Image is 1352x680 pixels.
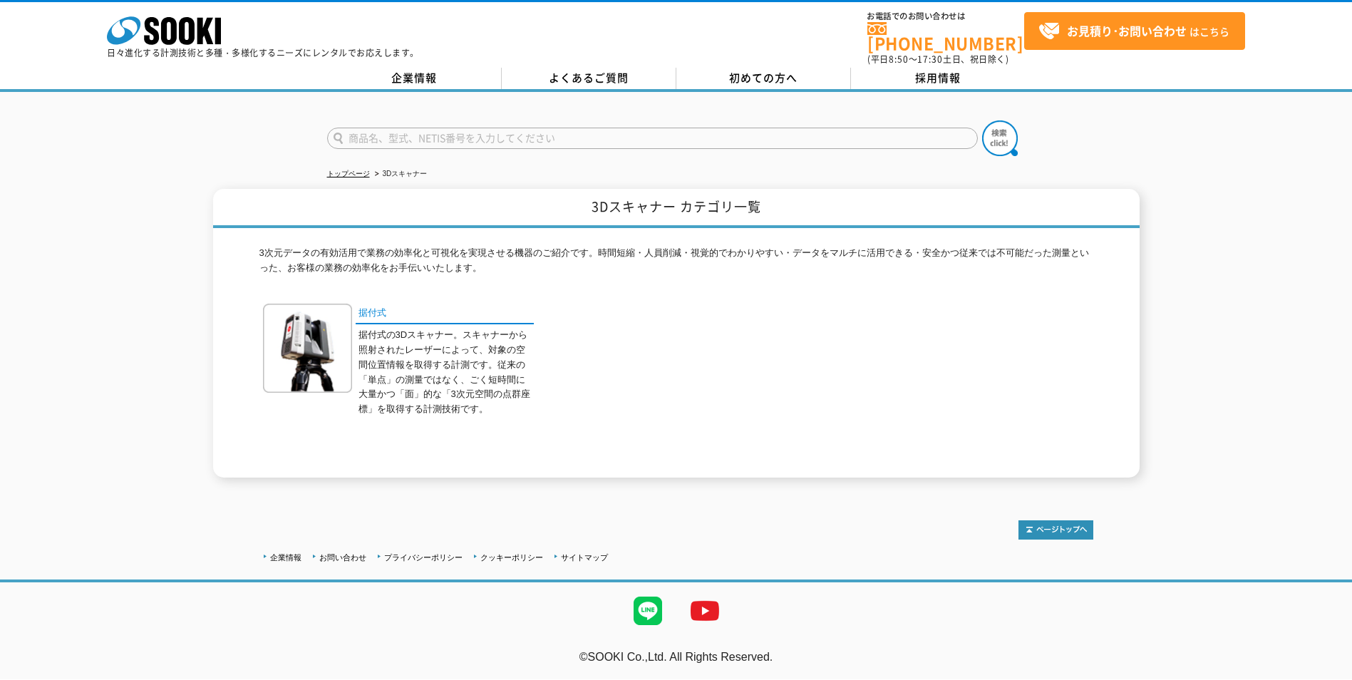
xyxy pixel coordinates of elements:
a: お見積り･お問い合わせはこちら [1024,12,1245,50]
a: 採用情報 [851,68,1026,89]
a: お問い合わせ [319,553,366,562]
a: [PHONE_NUMBER] [867,22,1024,51]
a: トップページ [327,170,370,177]
h1: 3Dスキャナー カテゴリ一覧 [213,189,1140,228]
li: 3Dスキャナー [372,167,428,182]
p: 3次元データの有効活用で業務の効率化と可視化を実現させる機器のご紹介です。時間短縮・人員削減・視覚的でわかりやすい・データをマルチに活用できる・安全かつ従来では不可能だった測量といった、お客様の... [259,246,1093,283]
a: クッキーポリシー [480,553,543,562]
a: 初めての方へ [676,68,851,89]
a: よくあるご質問 [502,68,676,89]
p: 日々進化する計測技術と多種・多様化するニーズにレンタルでお応えします。 [107,48,419,57]
span: はこちら [1038,21,1229,42]
a: テストMail [1297,666,1352,678]
input: 商品名、型式、NETIS番号を入力してください [327,128,978,149]
img: LINE [619,582,676,639]
span: 初めての方へ [729,70,798,86]
a: サイトマップ [561,553,608,562]
span: 8:50 [889,53,909,66]
a: プライバシーポリシー [384,553,463,562]
img: btn_search.png [982,120,1018,156]
img: YouTube [676,582,733,639]
img: 据付式 [263,304,352,393]
span: (平日 ～ 土日、祝日除く) [867,53,1008,66]
a: 企業情報 [270,553,301,562]
span: お電話でのお問い合わせは [867,12,1024,21]
a: 企業情報 [327,68,502,89]
strong: お見積り･お問い合わせ [1067,22,1187,39]
img: トップページへ [1018,520,1093,540]
p: 据付式の3Dスキャナー。スキャナーから照射されたレーザーによって、対象の空間位置情報を取得する計測です。従来の「単点」の測量ではなく、ごく短時間に大量かつ「面」的な「3次元空間の点群座標」を取得... [358,328,534,417]
a: 据付式 [356,304,534,324]
span: 17:30 [917,53,943,66]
